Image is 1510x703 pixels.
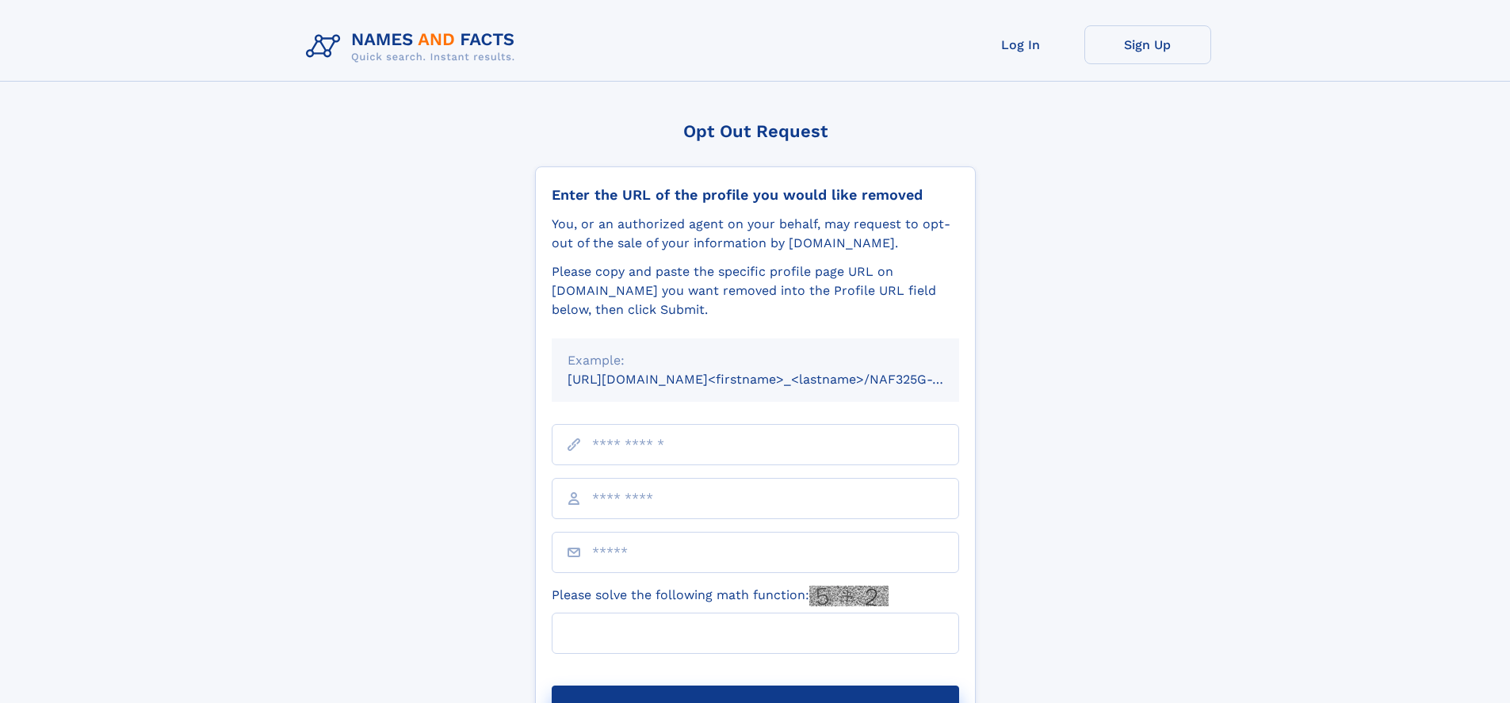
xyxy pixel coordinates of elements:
[300,25,528,68] img: Logo Names and Facts
[552,215,959,253] div: You, or an authorized agent on your behalf, may request to opt-out of the sale of your informatio...
[535,121,976,141] div: Opt Out Request
[568,351,943,370] div: Example:
[552,262,959,319] div: Please copy and paste the specific profile page URL on [DOMAIN_NAME] you want removed into the Pr...
[1084,25,1211,64] a: Sign Up
[568,372,989,387] small: [URL][DOMAIN_NAME]<firstname>_<lastname>/NAF325G-xxxxxxxx
[552,586,889,606] label: Please solve the following math function:
[958,25,1084,64] a: Log In
[552,186,959,204] div: Enter the URL of the profile you would like removed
